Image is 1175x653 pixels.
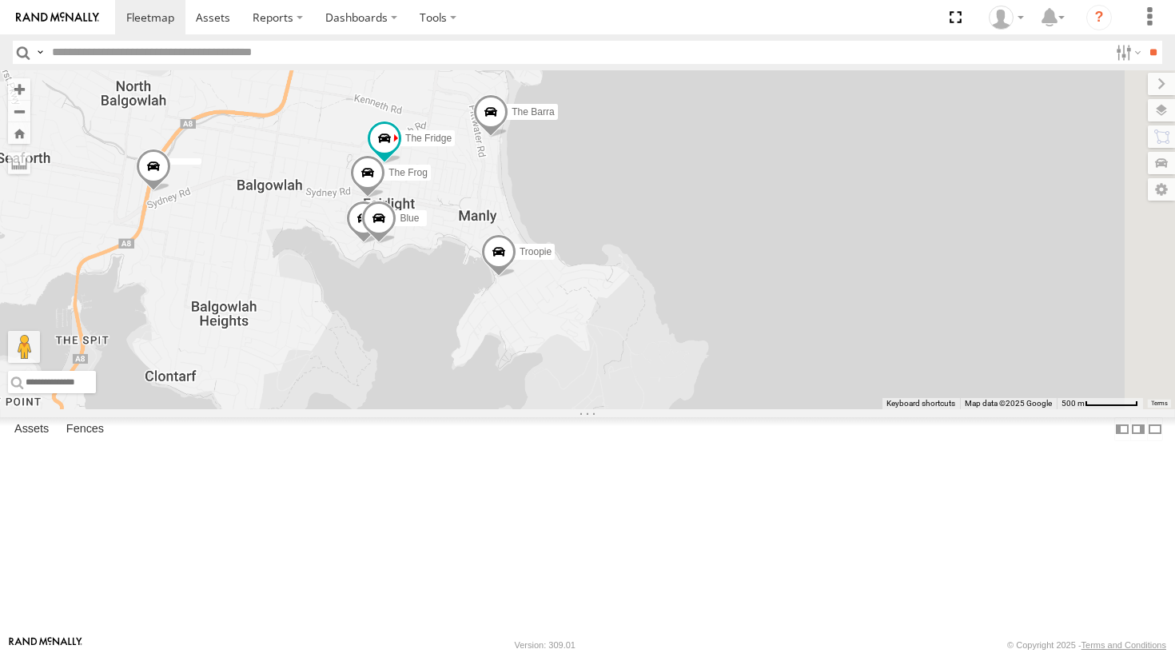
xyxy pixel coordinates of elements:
[1057,398,1143,409] button: Map scale: 500 m per 63 pixels
[1086,5,1112,30] i: ?
[1147,417,1163,440] label: Hide Summary Table
[8,152,30,174] label: Measure
[1109,41,1144,64] label: Search Filter Options
[1007,640,1166,650] div: © Copyright 2025 -
[1151,400,1168,407] a: Terms (opens in new tab)
[886,398,955,409] button: Keyboard shortcuts
[58,418,112,440] label: Fences
[520,246,552,257] span: Troopie
[8,100,30,122] button: Zoom out
[965,399,1052,408] span: Map data ©2025 Google
[8,331,40,363] button: Drag Pegman onto the map to open Street View
[9,637,82,653] a: Visit our Website
[1148,178,1175,201] label: Map Settings
[6,418,57,440] label: Assets
[1081,640,1166,650] a: Terms and Conditions
[1130,417,1146,440] label: Dock Summary Table to the Right
[8,122,30,144] button: Zoom Home
[16,12,99,23] img: rand-logo.svg
[400,213,419,224] span: Blue
[983,6,1030,30] div: myBins Admin
[405,133,452,144] span: The Fridge
[8,78,30,100] button: Zoom in
[512,106,554,117] span: The Barra
[1061,399,1085,408] span: 500 m
[34,41,46,64] label: Search Query
[515,640,576,650] div: Version: 309.01
[1114,417,1130,440] label: Dock Summary Table to the Left
[388,167,428,178] span: The Frog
